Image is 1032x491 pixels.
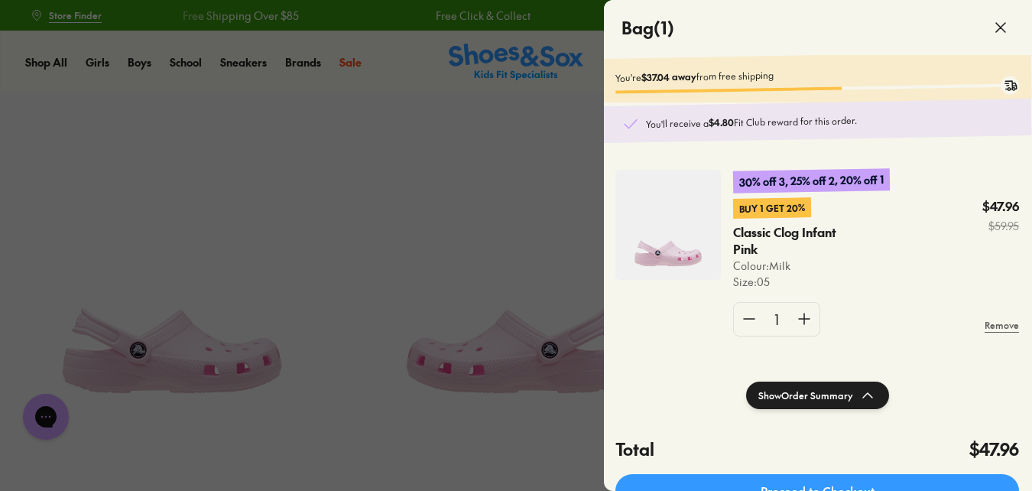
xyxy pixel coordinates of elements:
[646,111,1013,131] p: You'll receive a Fit Club reward for this order.
[969,437,1019,462] h4: $47.96
[733,168,890,193] p: 30% off 3, 25% off 2, 20% off 1
[982,198,1019,215] p: $47.96
[709,116,734,129] b: $4.80
[615,437,654,462] h4: Total
[733,224,838,258] p: Classic Clog Infant Pink
[615,170,721,280] img: 4-553254.jpg
[621,15,674,41] h4: Bag ( 1 )
[733,197,811,219] p: Buy 1 Get 20%
[8,5,54,51] button: Gorgias live chat
[615,63,1019,84] p: You're from free shipping
[982,218,1019,234] s: $59.95
[641,70,696,83] b: $37.04 away
[733,258,864,274] p: Colour: Milk
[746,382,889,409] button: ShowOrder Summary
[733,274,864,290] p: Size : 05
[764,303,789,336] div: 1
